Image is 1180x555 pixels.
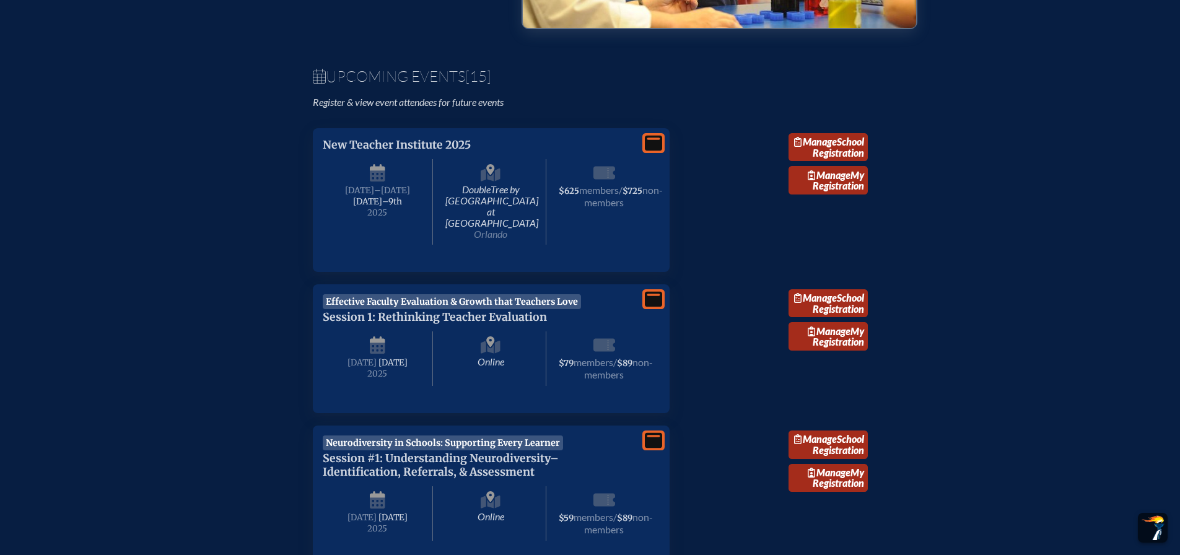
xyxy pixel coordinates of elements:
span: [DATE] [378,512,408,523]
span: Manage [794,136,837,147]
span: [DATE]–⁠9th [353,196,402,207]
span: $725 [623,186,642,196]
span: Neurodiversity in Schools: Supporting Every Learner [323,435,564,450]
span: Manage [808,466,850,478]
img: To the top [1140,515,1165,540]
span: Manage [794,292,837,304]
a: ManageSchool Registration [789,289,868,318]
span: $89 [617,358,632,369]
span: $79 [559,358,574,369]
span: Effective Faculty Evaluation & Growth that Teachers Love [323,294,582,309]
span: Online [435,486,546,541]
span: Session #1: Understanding Neurodiversity–Identification, Referrals, & Assessment [323,452,559,479]
span: [15] [465,67,491,85]
span: / [619,184,623,196]
span: 2025 [333,369,423,378]
span: members [579,184,619,196]
a: ManageMy Registration [789,464,868,492]
a: ManageMy Registration [789,322,868,351]
span: [DATE] [347,512,377,523]
a: ManageSchool Registration [789,430,868,459]
span: / [613,356,617,368]
span: Session 1: Rethinking Teacher Evaluation [323,310,547,324]
span: 2025 [333,208,423,217]
span: DoubleTree by [GEOGRAPHIC_DATA] at [GEOGRAPHIC_DATA] [435,159,546,245]
span: $625 [559,186,579,196]
span: [DATE] [347,357,377,368]
span: non-members [584,511,653,535]
span: Manage [794,433,837,445]
span: –[DATE] [374,185,410,196]
span: [DATE] [378,357,408,368]
span: $89 [617,513,632,523]
span: Orlando [474,228,507,240]
span: Manage [808,169,850,181]
span: New Teacher Institute 2025 [323,138,471,152]
span: Manage [808,325,850,337]
span: / [613,511,617,523]
span: non-members [584,356,653,380]
span: 2025 [333,524,423,533]
a: ManageSchool Registration [789,133,868,162]
span: members [574,511,613,523]
p: Register & view event attendees for future events [313,96,640,108]
button: Scroll Top [1138,513,1168,543]
span: members [574,356,613,368]
a: ManageMy Registration [789,166,868,194]
span: [DATE] [345,185,374,196]
span: Online [435,331,546,386]
h1: Upcoming Events [313,69,868,84]
span: non-members [584,184,663,208]
span: $59 [559,513,574,523]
